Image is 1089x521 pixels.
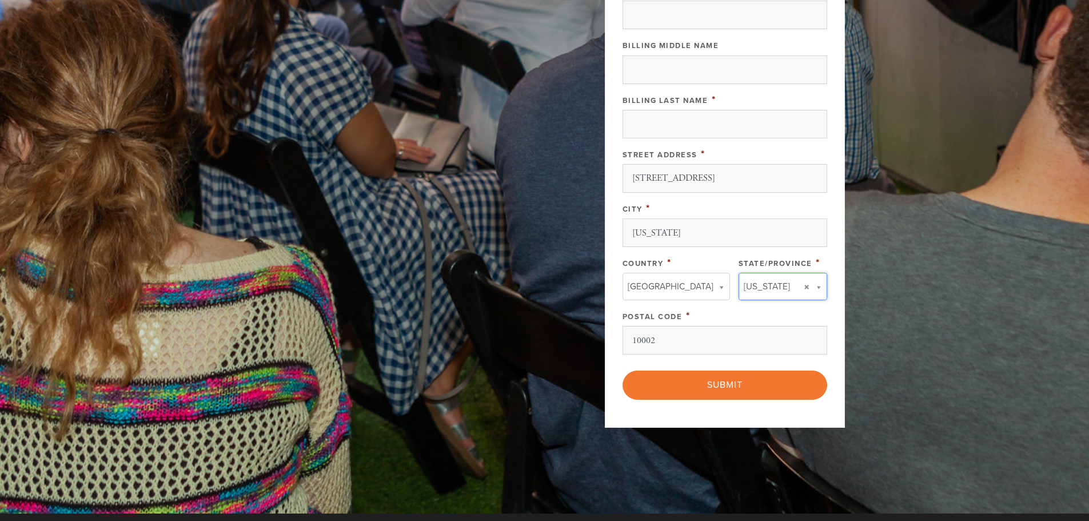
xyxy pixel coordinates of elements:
[646,202,651,214] span: This field is required.
[739,273,827,300] a: [US_STATE]
[686,309,691,322] span: This field is required.
[739,259,812,268] label: State/Province
[667,256,672,269] span: This field is required.
[712,93,716,106] span: This field is required.
[623,205,643,214] label: City
[816,256,820,269] span: This field is required.
[744,279,790,294] span: [US_STATE]
[623,150,697,160] label: Street Address
[623,371,827,399] input: Submit
[701,148,705,160] span: This field is required.
[623,312,683,321] label: Postal Code
[628,279,713,294] span: [GEOGRAPHIC_DATA]
[623,259,664,268] label: Country
[623,273,730,300] a: [GEOGRAPHIC_DATA]
[623,96,708,105] label: Billing Last Name
[623,41,719,50] label: Billing Middle Name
